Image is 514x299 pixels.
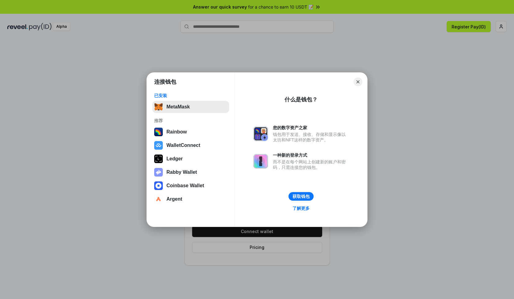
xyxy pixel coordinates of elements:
[166,129,187,135] div: Rainbow
[292,194,310,199] div: 获取钱包
[152,126,229,138] button: Rainbow
[152,166,229,178] button: Rabby Wallet
[152,180,229,192] button: Coinbase Wallet
[253,126,268,141] img: svg+xml,%3Csvg%20xmlns%3D%22http%3A%2F%2Fwww.w3.org%2F2000%2Fsvg%22%20fill%3D%22none%22%20viewBox...
[154,181,163,190] img: svg+xml,%3Csvg%20width%3D%2228%22%20height%3D%2228%22%20viewBox%3D%220%200%2028%2028%22%20fill%3D...
[166,104,190,110] div: MetaMask
[289,192,314,201] button: 获取钱包
[152,139,229,151] button: WalletConnect
[152,101,229,113] button: MetaMask
[154,155,163,163] img: svg+xml,%3Csvg%20xmlns%3D%22http%3A%2F%2Fwww.w3.org%2F2000%2Fsvg%22%20width%3D%2228%22%20height%3...
[152,193,229,205] button: Argent
[166,156,183,162] div: Ledger
[166,196,182,202] div: Argent
[154,128,163,136] img: svg+xml,%3Csvg%20width%3D%22120%22%20height%3D%22120%22%20viewBox%3D%220%200%20120%20120%22%20fil...
[154,103,163,111] img: svg+xml,%3Csvg%20fill%3D%22none%22%20height%3D%2233%22%20viewBox%3D%220%200%2035%2033%22%20width%...
[154,78,176,86] h1: 连接钱包
[154,141,163,150] img: svg+xml,%3Csvg%20width%3D%2228%22%20height%3D%2228%22%20viewBox%3D%220%200%2028%2028%22%20fill%3D...
[292,206,310,211] div: 了解更多
[273,125,349,130] div: 您的数字资产之家
[166,143,200,148] div: WalletConnect
[166,170,197,175] div: Rabby Wallet
[273,132,349,143] div: 钱包用于发送、接收、存储和显示像以太坊和NFT这样的数字资产。
[154,168,163,177] img: svg+xml,%3Csvg%20xmlns%3D%22http%3A%2F%2Fwww.w3.org%2F2000%2Fsvg%22%20fill%3D%22none%22%20viewBox...
[289,204,313,212] a: 了解更多
[273,152,349,158] div: 一种新的登录方式
[154,118,227,123] div: 推荐
[253,154,268,169] img: svg+xml,%3Csvg%20xmlns%3D%22http%3A%2F%2Fwww.w3.org%2F2000%2Fsvg%22%20fill%3D%22none%22%20viewBox...
[285,96,318,103] div: 什么是钱包？
[273,159,349,170] div: 而不是在每个网站上创建新的账户和密码，只需连接您的钱包。
[166,183,204,188] div: Coinbase Wallet
[152,153,229,165] button: Ledger
[354,78,362,86] button: Close
[154,93,227,98] div: 已安装
[154,195,163,203] img: svg+xml,%3Csvg%20width%3D%2228%22%20height%3D%2228%22%20viewBox%3D%220%200%2028%2028%22%20fill%3D...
